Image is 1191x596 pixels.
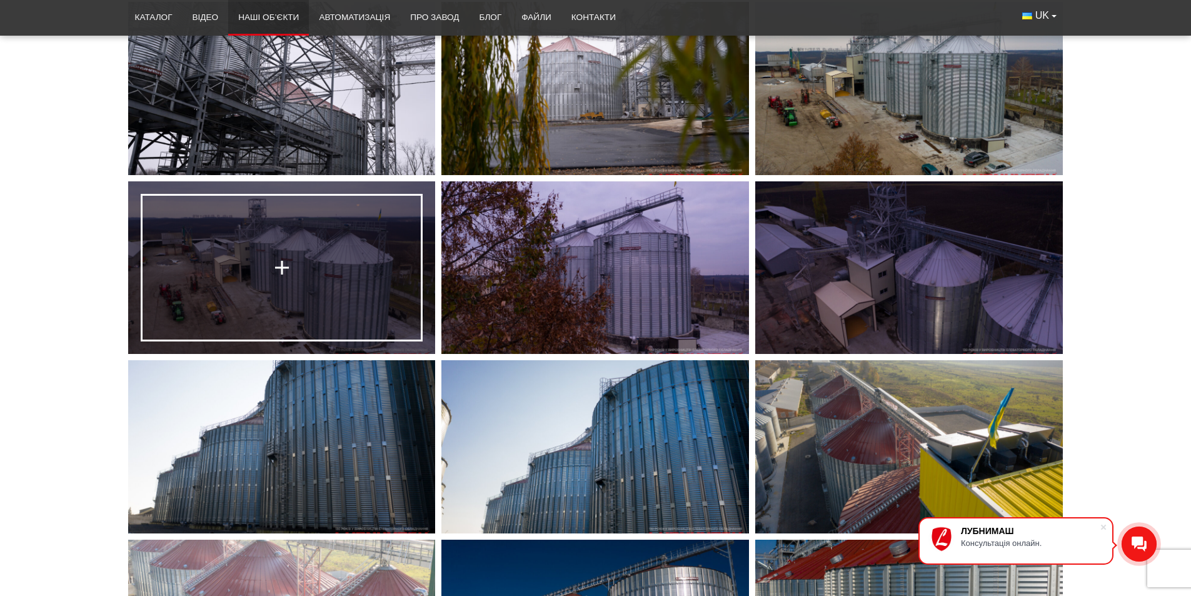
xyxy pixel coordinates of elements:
[469,4,511,31] a: Блог
[183,4,229,31] a: Відео
[511,4,561,31] a: Файли
[961,526,1100,536] div: ЛУБНИМАШ
[125,4,183,31] a: Каталог
[400,4,469,31] a: Про завод
[228,4,309,31] a: Наші об’єкти
[1022,13,1032,19] img: Українська
[309,4,400,31] a: Автоматизація
[1012,4,1066,28] button: UK
[1035,9,1049,23] span: UK
[561,4,626,31] a: Контакти
[961,538,1100,548] div: Консультація онлайн.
